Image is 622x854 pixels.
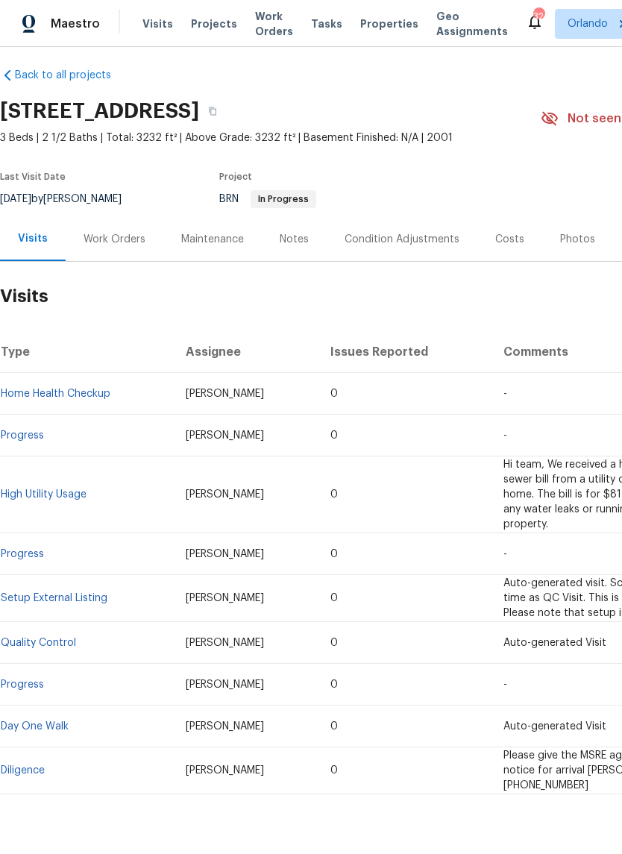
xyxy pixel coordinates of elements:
span: 0 [330,638,338,648]
span: Auto-generated Visit [503,638,606,648]
span: 0 [330,593,338,603]
span: 0 [330,489,338,500]
span: BRN [219,194,316,204]
span: [PERSON_NAME] [186,549,264,559]
span: [PERSON_NAME] [186,679,264,690]
span: Tasks [311,19,342,29]
a: Progress [1,430,44,441]
span: [PERSON_NAME] [186,389,264,399]
span: - [503,679,507,690]
span: [PERSON_NAME] [186,721,264,732]
span: [PERSON_NAME] [186,638,264,648]
a: Setup External Listing [1,593,107,603]
span: [PERSON_NAME] [186,765,264,776]
div: Visits [18,231,48,246]
div: Notes [280,232,309,247]
span: Properties [360,16,418,31]
span: Orlando [568,16,608,31]
span: [PERSON_NAME] [186,593,264,603]
span: Projects [191,16,237,31]
span: Maestro [51,16,100,31]
span: - [503,549,507,559]
a: Day One Walk [1,721,69,732]
span: - [503,389,507,399]
span: 0 [330,549,338,559]
div: Photos [560,232,595,247]
a: Progress [1,549,44,559]
button: Copy Address [199,98,226,125]
span: 0 [330,765,338,776]
a: High Utility Usage [1,489,87,500]
span: 0 [330,721,338,732]
span: Project [219,172,252,181]
span: [PERSON_NAME] [186,430,264,441]
div: Maintenance [181,232,244,247]
a: Home Health Checkup [1,389,110,399]
a: Progress [1,679,44,690]
div: 32 [533,9,544,24]
span: In Progress [252,195,315,204]
span: Auto-generated Visit [503,721,606,732]
span: Visits [142,16,173,31]
th: Assignee [174,331,319,373]
span: 0 [330,430,338,441]
span: 0 [330,389,338,399]
a: Diligence [1,765,45,776]
div: Work Orders [84,232,145,247]
span: - [503,430,507,441]
div: Costs [495,232,524,247]
span: [PERSON_NAME] [186,489,264,500]
span: 0 [330,679,338,690]
th: Issues Reported [318,331,491,373]
span: Work Orders [255,9,293,39]
span: Geo Assignments [436,9,508,39]
a: Quality Control [1,638,76,648]
div: Condition Adjustments [345,232,459,247]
